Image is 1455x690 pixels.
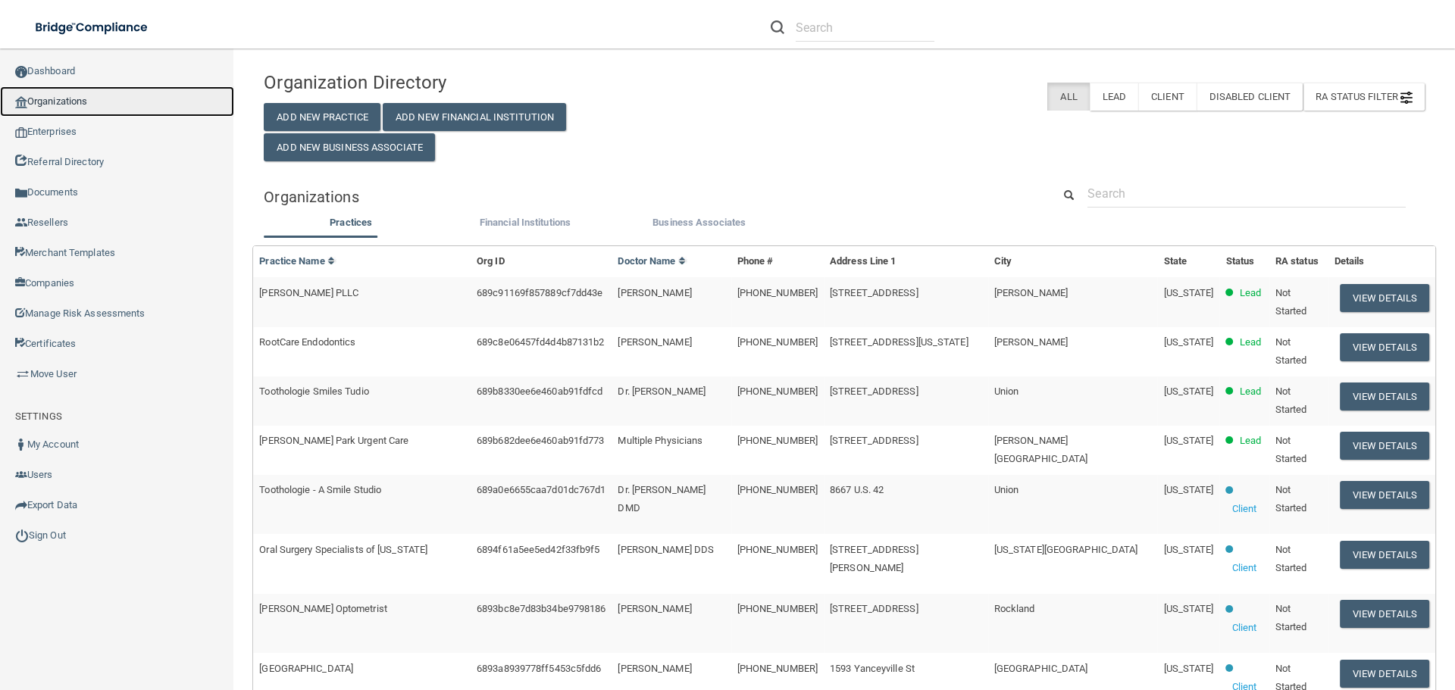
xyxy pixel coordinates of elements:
[824,246,988,277] th: Address Line 1
[620,214,779,232] label: Business Associates
[731,246,824,277] th: Phone #
[259,603,387,614] span: [PERSON_NAME] Optometrist
[264,133,435,161] button: Add New Business Associate
[259,544,427,555] span: Oral Surgery Specialists of [US_STATE]
[1275,386,1307,415] span: Not Started
[477,287,602,298] span: 689c91169f857889cf7dd43e
[618,544,714,555] span: [PERSON_NAME] DDS
[830,603,918,614] span: [STREET_ADDRESS]
[259,435,408,446] span: [PERSON_NAME] Park Urgent Care
[1164,435,1214,446] span: [US_STATE]
[259,255,335,267] a: Practice Name
[1340,541,1429,569] button: View Details
[15,66,27,78] img: ic_dashboard_dark.d01f4a41.png
[1240,432,1261,450] p: Lead
[994,544,1138,555] span: [US_STATE][GEOGRAPHIC_DATA]
[264,103,380,131] button: Add New Practice
[618,603,691,614] span: [PERSON_NAME]
[830,484,884,495] span: 8667 U.S. 42
[1090,83,1138,111] label: Lead
[15,217,27,229] img: ic_reseller.de258add.png
[264,214,438,236] li: Practices
[737,663,818,674] span: [PHONE_NUMBER]
[1240,382,1261,401] p: Lead
[15,407,62,426] label: SETTINGS
[830,435,918,446] span: [STREET_ADDRESS]
[830,386,918,397] span: [STREET_ADDRESS]
[830,544,918,573] span: [STREET_ADDRESS][PERSON_NAME]
[771,20,784,34] img: ic-search.3b580494.png
[1269,246,1328,277] th: RA status
[1316,91,1413,102] span: RA Status Filter
[477,435,604,446] span: 689b682dee6e460ab91fd773
[438,214,612,236] li: Financial Institutions
[15,127,27,138] img: enterprise.0d942306.png
[383,103,566,131] button: Add New Financial Institution
[1197,83,1303,111] label: Disabled Client
[994,603,1035,614] span: Rockland
[1164,336,1214,348] span: [US_STATE]
[15,529,29,542] img: ic_power_dark.7ecde6b1.png
[1220,246,1269,277] th: Status
[994,386,1019,397] span: Union
[15,499,27,511] img: icon-export.b9366987.png
[618,287,691,298] span: [PERSON_NAME]
[830,663,915,674] span: 1593 Yanceyville St
[737,544,818,555] span: [PHONE_NUMBER]
[477,386,602,397] span: 689b8330ee6e460ab91fdfcd
[1138,83,1197,111] label: Client
[737,484,818,495] span: [PHONE_NUMBER]
[1232,559,1257,577] p: Client
[1275,287,1307,317] span: Not Started
[1340,481,1429,509] button: View Details
[618,386,706,397] span: Dr. [PERSON_NAME]
[618,336,691,348] span: [PERSON_NAME]
[1275,336,1307,366] span: Not Started
[1193,582,1437,643] iframe: Drift Widget Chat Controller
[737,386,818,397] span: [PHONE_NUMBER]
[994,435,1088,464] span: [PERSON_NAME][GEOGRAPHIC_DATA]
[1240,333,1261,351] p: Lead
[1275,484,1307,514] span: Not Started
[471,246,612,277] th: Org ID
[264,73,636,92] h4: Organization Directory
[259,484,381,495] span: Toothologie - A Smile Studio
[1340,333,1429,361] button: View Details
[480,217,571,228] span: Financial Institutions
[477,603,605,614] span: 6893bc8e7d83b34be9798186
[1340,382,1429,411] button: View Details
[1158,246,1220,277] th: State
[1164,663,1214,674] span: [US_STATE]
[271,214,430,232] label: Practices
[618,484,706,514] span: Dr. [PERSON_NAME] DMD
[618,435,702,446] span: Multiple Physicians
[259,336,355,348] span: RootCare Endodontics
[15,367,30,382] img: briefcase.64adab9b.png
[1340,432,1429,460] button: View Details
[1164,544,1214,555] span: [US_STATE]
[1164,484,1214,495] span: [US_STATE]
[652,217,746,228] span: Business Associates
[1400,92,1413,104] img: icon-filter@2x.21656d0b.png
[259,287,358,298] span: [PERSON_NAME] PLLC
[477,663,601,674] span: 6893a8939778ff5453c5fdd6
[1340,284,1429,312] button: View Details
[264,189,1030,205] h5: Organizations
[796,14,934,42] input: Search
[477,484,605,495] span: 689a0e6655caa7d01dc767d1
[1047,83,1089,111] label: All
[23,12,162,43] img: bridge_compliance_login_screen.278c3ca4.svg
[1275,544,1307,573] span: Not Started
[1328,246,1435,277] th: Details
[1340,660,1429,688] button: View Details
[1275,435,1307,464] span: Not Started
[1164,287,1214,298] span: [US_STATE]
[737,603,818,614] span: [PHONE_NUMBER]
[618,663,691,674] span: [PERSON_NAME]
[988,246,1158,277] th: City
[994,336,1068,348] span: [PERSON_NAME]
[994,287,1068,298] span: [PERSON_NAME]
[612,214,787,236] li: Business Associate
[477,544,599,555] span: 6894f61a5ee5ed42f33fb9f5
[830,336,968,348] span: [STREET_ADDRESS][US_STATE]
